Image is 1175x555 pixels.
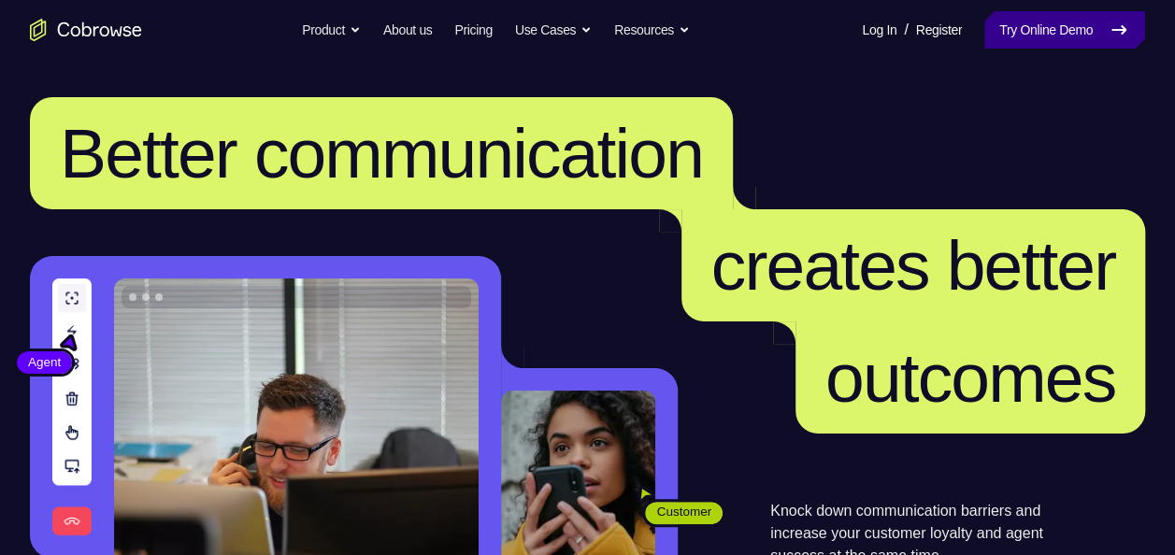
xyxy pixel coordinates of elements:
span: creates better [711,226,1115,305]
a: About us [383,11,432,49]
span: Better communication [60,114,703,192]
a: Go to the home page [30,19,142,41]
a: Pricing [454,11,492,49]
a: Try Online Demo [984,11,1145,49]
button: Product [302,11,361,49]
a: Register [916,11,962,49]
a: Log In [862,11,896,49]
button: Resources [614,11,690,49]
span: / [904,19,908,41]
button: Use Cases [515,11,592,49]
span: outcomes [825,338,1115,417]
